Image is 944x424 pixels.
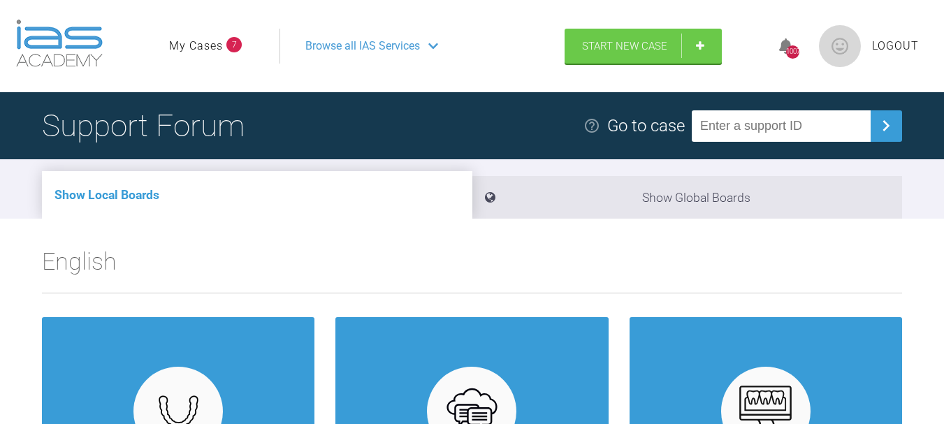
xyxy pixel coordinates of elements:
[872,37,919,55] a: Logout
[607,112,685,139] div: Go to case
[565,29,722,64] a: Start New Case
[42,171,472,219] li: Show Local Boards
[692,110,871,142] input: Enter a support ID
[583,117,600,134] img: help.e70b9f3d.svg
[226,37,242,52] span: 7
[42,242,902,293] h2: English
[305,37,420,55] span: Browse all IAS Services
[472,176,903,219] li: Show Global Boards
[42,101,245,150] h1: Support Forum
[819,25,861,67] img: profile.png
[169,37,223,55] a: My Cases
[582,40,667,52] span: Start New Case
[875,115,897,137] img: chevronRight.28bd32b0.svg
[16,20,103,67] img: logo-light.3e3ef733.png
[786,45,799,59] div: 1007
